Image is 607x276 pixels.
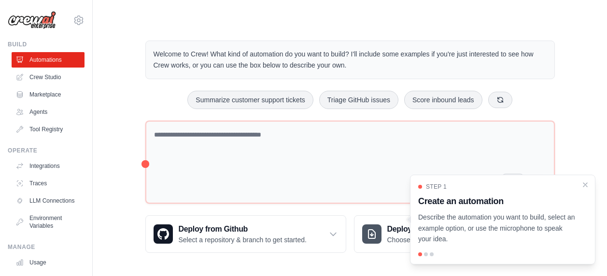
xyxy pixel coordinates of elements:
[12,193,85,208] a: LLM Connections
[12,52,85,68] a: Automations
[12,69,85,85] a: Crew Studio
[12,122,85,137] a: Tool Registry
[179,223,307,235] h3: Deploy from Github
[404,91,482,109] button: Score inbound leads
[12,158,85,174] a: Integrations
[179,235,307,245] p: Select a repository & branch to get started.
[8,147,85,154] div: Operate
[418,212,576,245] p: Describe the automation you want to build, select an example option, or use the microphone to spe...
[154,49,547,71] p: Welcome to Crew! What kind of automation do you want to build? I'll include some examples if you'...
[8,41,85,48] div: Build
[12,255,85,270] a: Usage
[12,104,85,120] a: Agents
[387,235,469,245] p: Choose a zip file to upload.
[187,91,313,109] button: Summarize customer support tickets
[387,223,469,235] h3: Deploy from zip file
[319,91,398,109] button: Triage GitHub issues
[12,87,85,102] a: Marketplace
[8,11,56,29] img: Logo
[581,181,589,189] button: Close walkthrough
[426,183,447,191] span: Step 1
[12,176,85,191] a: Traces
[8,243,85,251] div: Manage
[12,210,85,234] a: Environment Variables
[418,194,576,208] h3: Create an automation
